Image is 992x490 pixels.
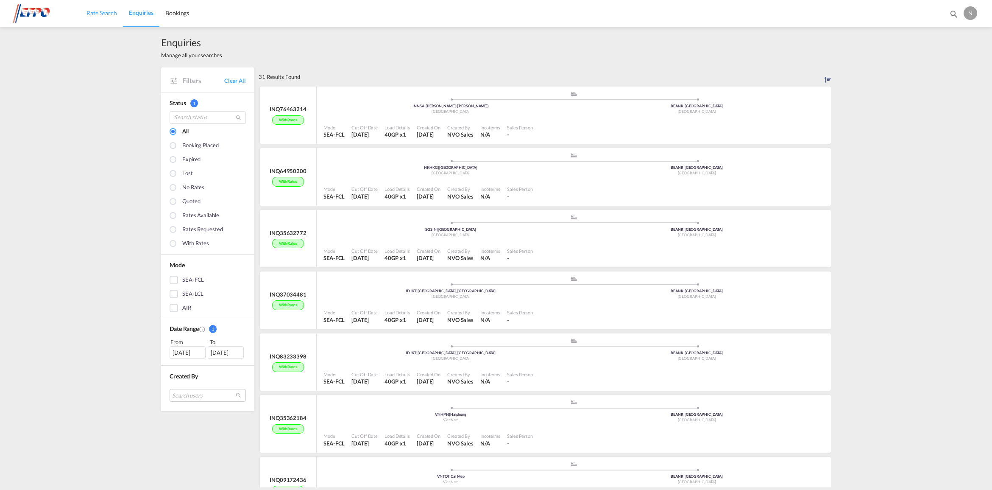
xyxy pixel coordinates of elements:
[480,124,500,131] div: Incoterms
[182,304,191,312] div: AIR
[507,124,533,131] div: Sales Person
[406,288,496,293] span: IDJKT [GEOGRAPHIC_DATA], [GEOGRAPHIC_DATA]
[447,255,474,261] span: NVO Sales
[683,288,685,293] span: |
[351,378,378,385] div: 30 Jul 2025
[272,424,304,434] div: With rates
[417,131,434,138] span: [DATE]
[507,131,509,138] span: -
[351,186,378,192] div: Cut Off Date
[385,124,410,131] div: Load Details
[447,248,474,254] div: Created By
[323,309,345,316] div: Mode
[385,131,410,138] div: 40GP x 1
[351,433,378,439] div: Cut Off Date
[259,395,831,457] div: INQ35362184With rates assets/icons/custom/ship-fill.svgassets/icons/custom/roll-o-plane.svgOrigin...
[569,462,579,466] md-icon: assets/icons/custom/ship-fill.svg
[507,316,509,323] span: -
[182,276,204,284] div: SEA-FCL
[683,474,685,479] span: |
[412,104,489,108] span: INNSA [PERSON_NAME] ([PERSON_NAME])
[323,316,345,324] div: SEA-FCL
[270,229,307,237] div: INQ35632772
[170,111,246,124] input: Search status
[351,309,378,316] div: Cut Off Date
[417,254,440,262] div: 30 Jul 2025
[351,255,368,261] span: [DATE]
[209,338,246,346] div: To
[569,277,579,281] md-icon: assets/icons/custom/ship-fill.svg
[447,254,474,262] div: NVO Sales
[425,227,476,232] span: SGSIN [GEOGRAPHIC_DATA]
[259,210,831,272] div: INQ35632772With rates assets/icons/custom/ship-fill.svgassets/icons/custom/roll-o-plane.svgOrigin...
[385,309,410,316] div: Load Details
[417,193,434,200] span: [DATE]
[417,378,434,385] span: [DATE]
[270,291,307,298] div: INQ37034481
[569,339,579,343] md-icon: assets/icons/custom/ship-fill.svg
[507,309,533,316] div: Sales Person
[417,255,434,261] span: [DATE]
[417,124,440,131] div: Created On
[678,356,716,361] span: [GEOGRAPHIC_DATA]
[447,316,474,324] div: NVO Sales
[507,440,509,447] span: -
[507,433,533,439] div: Sales Person
[507,248,533,254] div: Sales Person
[170,325,199,332] span: Date Range
[351,193,368,200] span: [DATE]
[385,378,410,385] div: 40GP x 1
[671,165,723,170] span: BEANR [GEOGRAPHIC_DATA]
[417,378,440,385] div: 30 Jul 2025
[272,362,304,372] div: With rates
[417,248,440,254] div: Created On
[385,186,410,192] div: Load Details
[406,350,496,355] span: IDJKT [GEOGRAPHIC_DATA], [GEOGRAPHIC_DATA]
[417,371,440,378] div: Created On
[323,186,345,192] div: Mode
[182,141,219,151] div: Booking placed
[416,350,418,355] span: |
[671,412,723,417] span: BEANR [GEOGRAPHIC_DATA]
[683,165,685,170] span: |
[447,316,474,323] span: NVO Sales
[949,9,959,22] div: icon-magnify
[351,254,378,262] div: 1 Aug 2025
[678,417,716,422] span: [GEOGRAPHIC_DATA]
[190,99,198,107] span: 1
[417,316,440,324] div: 30 Jul 2025
[351,193,378,200] div: 6 Aug 2025
[480,316,490,324] div: N/A
[447,378,474,385] div: NVO Sales
[507,378,509,385] span: -
[323,254,345,262] div: SEA-FCL
[432,109,470,114] span: [GEOGRAPHIC_DATA]
[351,440,378,447] div: 30 Jul 2025
[480,309,500,316] div: Incoterms
[323,131,345,138] div: SEA-FCL
[569,153,579,157] md-icon: assets/icons/custom/ship-fill.svg
[385,433,410,439] div: Load Details
[182,197,200,207] div: Quoted
[683,227,685,232] span: |
[447,131,474,138] span: NVO Sales
[424,165,477,170] span: HKHKG [GEOGRAPHIC_DATA]
[447,186,474,192] div: Created By
[385,193,410,200] div: 40GP x 1
[351,378,368,385] span: [DATE]
[447,124,474,131] div: Created By
[182,290,203,298] div: SEA-LCL
[678,232,716,237] span: [GEOGRAPHIC_DATA]
[351,248,378,254] div: Cut Off Date
[417,440,434,447] span: [DATE]
[678,294,716,299] span: [GEOGRAPHIC_DATA]
[270,353,307,360] div: INQ83233398
[351,371,378,378] div: Cut Off Date
[424,104,426,108] span: |
[417,193,440,200] div: 6 Aug 2025
[170,346,206,359] div: [DATE]
[182,225,223,235] div: Rates Requested
[224,77,246,84] a: Clear All
[270,167,307,175] div: INQ64950200
[86,9,117,17] span: Rate Search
